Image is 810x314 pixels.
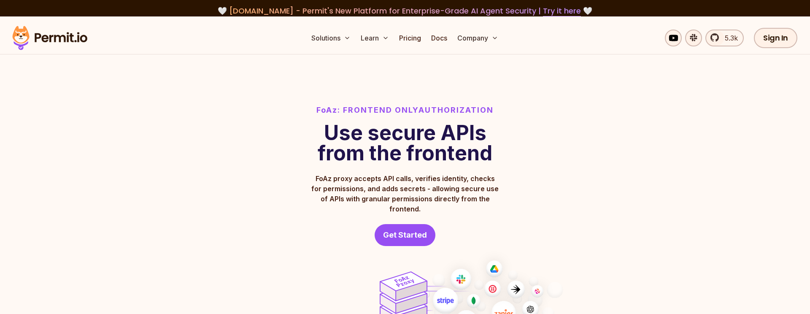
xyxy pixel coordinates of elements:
[428,30,451,46] a: Docs
[396,30,424,46] a: Pricing
[20,5,790,17] div: 🤍 🤍
[310,173,499,214] p: FoAz proxy accepts API calls, verifies identity, checks for permissions, and adds secrets - allow...
[316,123,494,163] h1: Use secure APIs from the frontend
[454,30,502,46] button: Company
[543,5,581,16] a: Try it here
[343,104,494,116] span: Frontend Only Authorization
[308,30,354,46] button: Solutions
[375,224,435,246] a: Get Started
[357,30,392,46] button: Learn
[316,104,494,116] h2: FoAz:
[705,30,744,46] a: 5.3k
[754,28,797,48] a: Sign In
[229,5,581,16] span: [DOMAIN_NAME] - Permit's New Platform for Enterprise-Grade AI Agent Security |
[8,24,91,52] img: Permit logo
[720,33,738,43] span: 5.3k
